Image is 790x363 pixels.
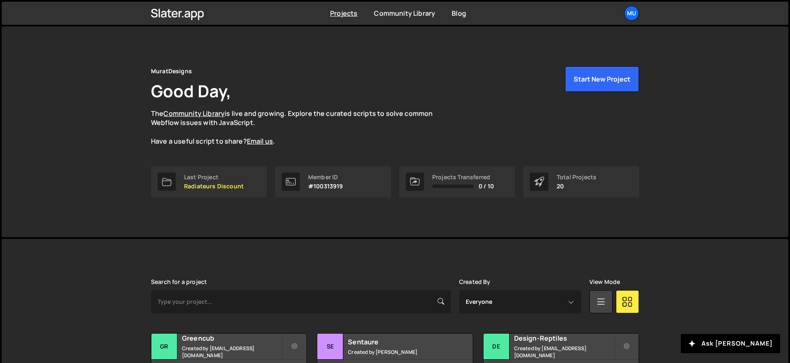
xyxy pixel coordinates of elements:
[348,349,448,356] small: Created by [PERSON_NAME]
[182,345,282,359] small: Created by [EMAIL_ADDRESS][DOMAIN_NAME]
[452,9,466,18] a: Blog
[151,166,267,197] a: Last Project Radiateurs Discount
[557,183,596,190] p: 20
[479,183,494,190] span: 0 / 10
[374,9,435,18] a: Community Library
[514,345,614,359] small: Created by [EMAIL_ADDRESS][DOMAIN_NAME]
[151,279,207,285] label: Search for a project
[514,334,614,343] h2: Design-Reptiles
[484,334,510,360] div: De
[151,290,451,313] input: Type your project...
[330,9,357,18] a: Projects
[432,174,494,180] div: Projects Transferred
[348,337,448,346] h2: Sentaure
[247,137,273,146] a: Email us
[308,183,343,190] p: #100313919
[317,334,343,360] div: Se
[184,174,244,180] div: Last Project
[151,66,192,76] div: MuratDesigns
[184,183,244,190] p: Radiateurs Discount
[459,279,491,285] label: Created By
[565,66,639,92] button: Start New Project
[308,174,343,180] div: Member ID
[163,109,225,118] a: Community Library
[151,109,449,146] p: The is live and growing. Explore the curated scripts to solve common Webflow issues with JavaScri...
[151,79,231,102] h1: Good Day,
[182,334,282,343] h2: Greencub
[589,279,620,285] label: View Mode
[681,334,780,353] button: Ask [PERSON_NAME]
[151,334,177,360] div: Gr
[624,6,639,21] a: Mu
[557,174,596,180] div: Total Projects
